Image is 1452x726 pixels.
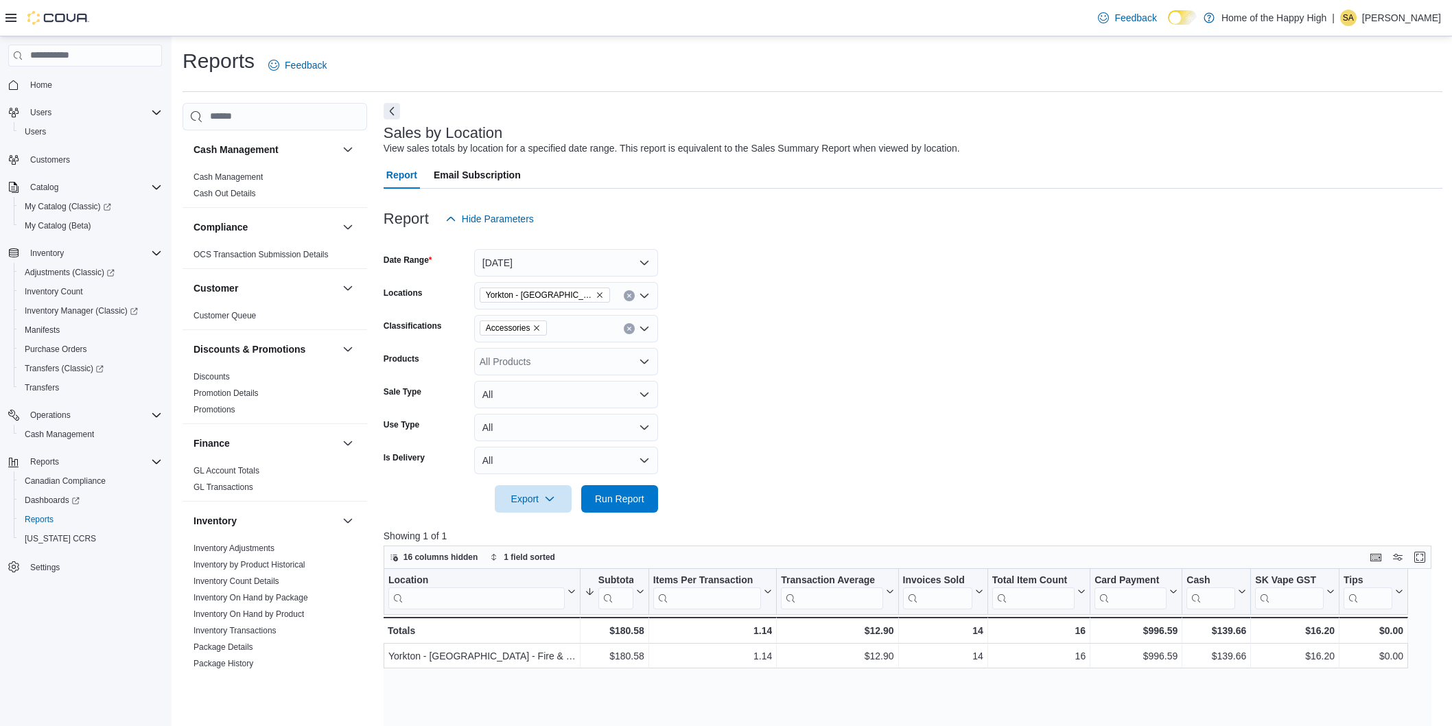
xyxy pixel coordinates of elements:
[1094,574,1167,609] div: Card Payment
[902,622,983,639] div: 14
[194,371,230,382] span: Discounts
[639,323,650,334] button: Open list of options
[25,152,75,168] a: Customers
[388,648,576,664] div: Yorkton - [GEOGRAPHIC_DATA] - Fire & Flower
[474,249,658,277] button: [DATE]
[194,220,337,234] button: Compliance
[19,511,162,528] span: Reports
[14,510,167,529] button: Reports
[194,404,235,415] span: Promotions
[25,325,60,336] span: Manifests
[3,244,167,263] button: Inventory
[19,283,162,300] span: Inventory Count
[25,245,162,261] span: Inventory
[19,283,89,300] a: Inventory Count
[194,172,263,183] span: Cash Management
[340,341,356,358] button: Discounts & Promotions
[19,492,162,508] span: Dashboards
[504,552,555,563] span: 1 field sorted
[384,211,429,227] h3: Report
[1168,10,1197,25] input: Dark Mode
[653,574,762,609] div: Items Per Transaction
[19,530,102,547] a: [US_STATE] CCRS
[19,426,99,443] a: Cash Management
[194,143,279,156] h3: Cash Management
[25,126,46,137] span: Users
[1186,622,1246,639] div: $139.66
[30,410,71,421] span: Operations
[3,178,167,197] button: Catalog
[1094,622,1178,639] div: $996.59
[194,310,256,321] span: Customer Queue
[598,574,633,609] div: Subtotal
[384,320,442,331] label: Classifications
[194,592,308,603] span: Inventory On Hand by Package
[1332,10,1335,26] p: |
[3,406,167,425] button: Operations
[25,407,162,423] span: Operations
[384,419,419,430] label: Use Type
[194,466,259,476] a: GL Account Totals
[1368,549,1384,565] button: Keyboard shortcuts
[1340,10,1357,26] div: Shawn Alexander
[183,462,367,501] div: Finance
[384,255,432,266] label: Date Range
[388,574,576,609] button: Location
[19,303,162,319] span: Inventory Manager (Classic)
[30,562,60,573] span: Settings
[30,248,64,259] span: Inventory
[1344,648,1403,664] div: $0.00
[653,648,773,664] div: 1.14
[14,122,167,141] button: Users
[992,574,1075,587] div: Total Item Count
[340,513,356,529] button: Inventory
[19,473,111,489] a: Canadian Compliance
[25,514,54,525] span: Reports
[1092,4,1162,32] a: Feedback
[781,622,893,639] div: $12.90
[25,151,162,168] span: Customers
[25,305,138,316] span: Inventory Manager (Classic)
[194,576,279,586] a: Inventory Count Details
[25,220,91,231] span: My Catalog (Beta)
[194,482,253,493] span: GL Transactions
[14,425,167,444] button: Cash Management
[1255,622,1335,639] div: $16.20
[585,574,644,609] button: Subtotal
[384,141,960,156] div: View sales totals by location for a specified date range. This report is equivalent to the Sales ...
[25,76,162,93] span: Home
[183,246,367,268] div: Compliance
[19,360,162,377] span: Transfers (Classic)
[194,593,308,602] a: Inventory On Hand by Package
[194,250,329,259] a: OCS Transaction Submission Details
[194,188,256,199] span: Cash Out Details
[474,414,658,441] button: All
[194,609,304,619] a: Inventory On Hand by Product
[194,543,274,554] span: Inventory Adjustments
[194,281,238,295] h3: Customer
[1094,574,1167,587] div: Card Payment
[25,382,59,393] span: Transfers
[19,379,162,396] span: Transfers
[19,530,162,547] span: Washington CCRS
[384,103,400,119] button: Next
[19,264,162,281] span: Adjustments (Classic)
[30,182,58,193] span: Catalog
[1412,549,1428,565] button: Enter fullscreen
[25,267,115,278] span: Adjustments (Classic)
[25,344,87,355] span: Purchase Orders
[285,58,327,72] span: Feedback
[194,576,279,587] span: Inventory Count Details
[25,179,64,196] button: Catalog
[194,372,230,382] a: Discounts
[1186,574,1235,587] div: Cash
[194,560,305,570] a: Inventory by Product Historical
[440,205,539,233] button: Hide Parameters
[30,456,59,467] span: Reports
[384,288,423,298] label: Locations
[30,154,70,165] span: Customers
[781,648,893,664] div: $12.90
[183,47,255,75] h1: Reports
[781,574,882,609] div: Transaction Average
[1390,549,1406,565] button: Display options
